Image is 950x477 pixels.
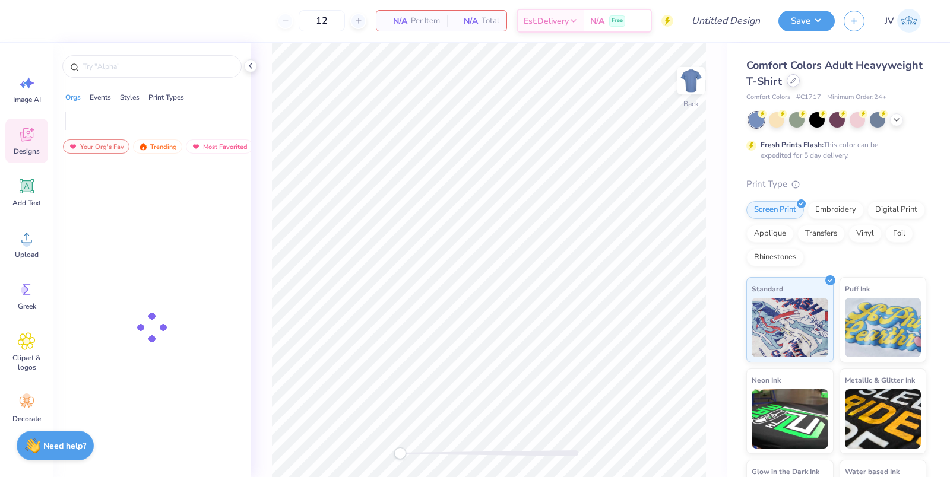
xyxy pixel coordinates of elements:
img: Standard [752,298,828,357]
span: Neon Ink [752,374,781,386]
input: Untitled Design [682,9,769,33]
div: Applique [746,225,794,243]
div: Back [683,98,699,109]
span: Greek [18,301,36,311]
div: Vinyl [848,225,882,243]
span: Est. Delivery [524,15,569,27]
span: Add Text [12,198,41,208]
img: Metallic & Glitter Ink [845,389,921,449]
img: most_fav.gif [191,142,201,151]
span: N/A [454,15,478,27]
span: Comfort Colors Adult Heavyweight T-Shirt [746,58,923,88]
strong: Fresh Prints Flash: [761,140,824,150]
input: Try "Alpha" [82,61,234,72]
div: Most Favorited [186,139,253,154]
span: Total [482,15,499,27]
a: JV [879,9,926,33]
span: Designs [14,147,40,156]
span: Image AI [13,95,41,104]
div: Foil [885,225,913,243]
div: Screen Print [746,201,804,219]
div: Orgs [65,92,81,103]
div: Digital Print [867,201,925,219]
div: Accessibility label [394,447,406,459]
div: Transfers [797,225,845,243]
img: Puff Ink [845,298,921,357]
span: Comfort Colors [746,93,790,103]
span: Free [612,17,623,25]
div: Embroidery [807,201,864,219]
span: JV [885,14,894,28]
span: Puff Ink [845,282,870,295]
div: Your Org's Fav [63,139,129,154]
img: Jordyn Valfer [897,9,921,33]
div: Trending [133,139,182,154]
img: Neon Ink [752,389,828,449]
span: Minimum Order: 24 + [827,93,886,103]
img: Back [679,69,703,93]
span: Clipart & logos [7,353,46,372]
div: This color can be expedited for 5 day delivery. [761,139,907,161]
div: Print Types [148,92,184,103]
div: Rhinestones [746,249,804,266]
img: trending.gif [138,142,148,151]
span: Per Item [411,15,440,27]
img: most_fav.gif [68,142,78,151]
div: Print Type [746,177,926,191]
span: Decorate [12,414,41,424]
span: Upload [15,250,39,259]
button: Save [778,11,835,31]
span: Metallic & Glitter Ink [845,374,915,386]
span: Standard [752,282,783,295]
input: – – [299,10,345,31]
span: N/A [590,15,604,27]
span: N/A [384,15,407,27]
strong: Need help? [43,440,86,451]
span: # C1717 [796,93,821,103]
div: Styles [120,92,140,103]
div: Events [90,92,111,103]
